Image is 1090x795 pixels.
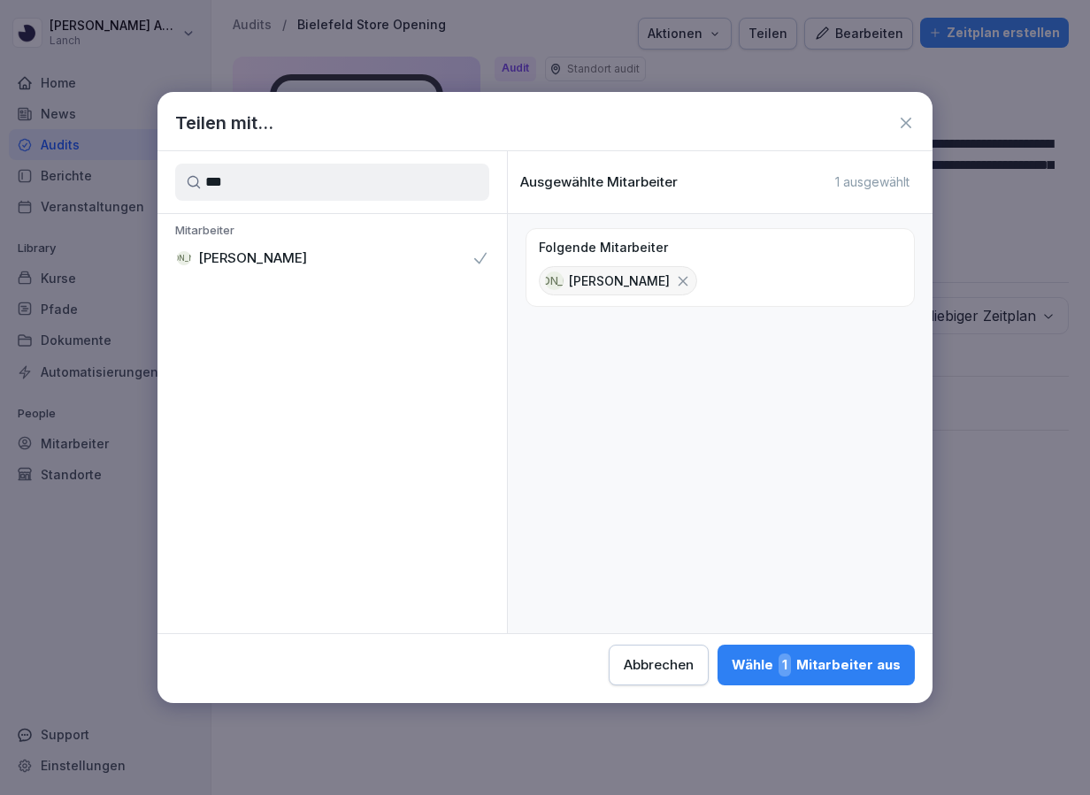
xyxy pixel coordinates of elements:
[609,645,709,685] button: Abbrechen
[732,654,901,677] div: Wähle Mitarbeiter aus
[157,223,507,242] p: Mitarbeiter
[779,654,791,677] span: 1
[545,271,564,290] div: [PERSON_NAME]
[520,174,678,190] p: Ausgewählte Mitarbeiter
[198,249,307,267] p: [PERSON_NAME]
[177,251,191,265] div: [PERSON_NAME]
[718,645,915,685] button: Wähle1Mitarbeiter aus
[569,271,670,290] p: [PERSON_NAME]
[624,655,694,675] div: Abbrechen
[175,110,273,136] h1: Teilen mit...
[539,240,668,256] p: Folgende Mitarbeiter
[835,174,910,190] p: 1 ausgewählt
